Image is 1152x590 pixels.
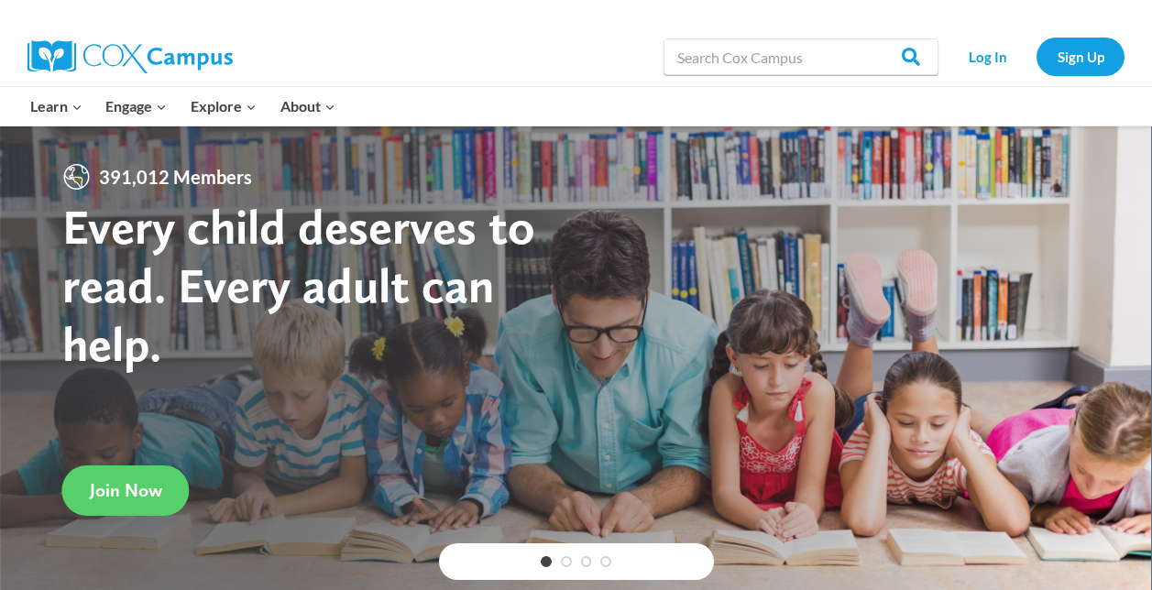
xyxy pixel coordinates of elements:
[18,87,346,126] nav: Primary Navigation
[600,556,611,567] a: 4
[561,556,572,567] a: 2
[948,38,1027,75] a: Log In
[62,465,190,516] a: Join Now
[30,94,82,118] span: Learn
[280,94,335,118] span: About
[90,479,162,501] span: Join Now
[1037,38,1125,75] a: Sign Up
[664,38,938,75] input: Search Cox Campus
[581,556,592,567] a: 3
[191,94,257,118] span: Explore
[105,94,167,118] span: Engage
[27,40,233,73] img: Cox Campus
[541,556,552,567] a: 1
[92,162,259,191] span: 391,012 Members
[948,38,1125,75] nav: Secondary Navigation
[62,197,535,372] strong: Every child deserves to read. Every adult can help.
